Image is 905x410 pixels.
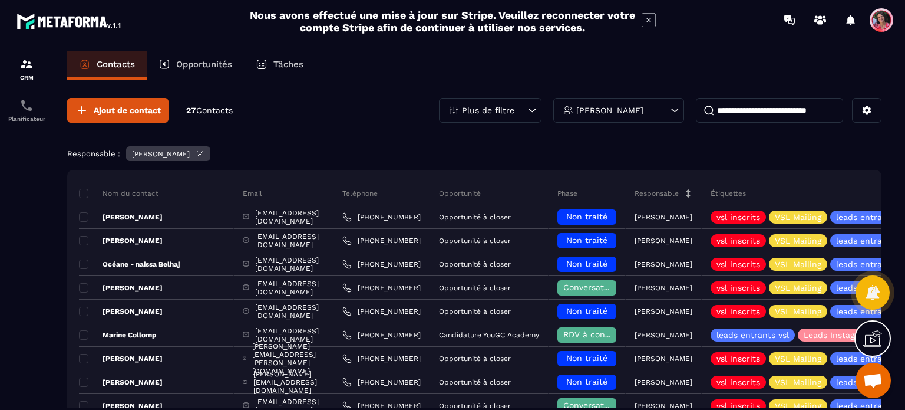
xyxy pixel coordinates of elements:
[67,149,120,158] p: Responsable :
[775,378,821,386] p: VSL Mailing
[716,378,760,386] p: vsl inscrits
[19,99,34,113] img: scheduler
[716,307,760,316] p: vsl inscrits
[244,51,315,80] a: Tâches
[566,306,607,316] span: Non traité
[342,189,378,198] p: Téléphone
[342,283,421,293] a: [PHONE_NUMBER]
[775,284,821,292] p: VSL Mailing
[635,260,692,268] p: [PERSON_NAME]
[186,105,233,116] p: 27
[716,355,760,363] p: vsl inscrits
[804,331,870,339] p: Leads Instagram
[79,236,163,245] p: [PERSON_NAME]
[439,213,511,221] p: Opportunité à closer
[716,284,760,292] p: vsl inscrits
[716,213,760,221] p: vsl inscrits
[635,378,692,386] p: [PERSON_NAME]
[566,212,607,221] span: Non traité
[635,355,692,363] p: [PERSON_NAME]
[3,90,50,131] a: schedulerschedulerPlanificateur
[79,307,163,316] p: [PERSON_NAME]
[439,402,511,410] p: Opportunité à closer
[563,330,639,339] span: RDV à confimer ❓
[775,307,821,316] p: VSL Mailing
[775,213,821,221] p: VSL Mailing
[342,212,421,222] a: [PHONE_NUMBER]
[439,284,511,292] p: Opportunité à closer
[566,259,607,268] span: Non traité
[342,307,421,316] a: [PHONE_NUMBER]
[16,11,123,32] img: logo
[566,235,607,245] span: Non traité
[635,213,692,221] p: [PERSON_NAME]
[557,189,577,198] p: Phase
[576,106,643,114] p: [PERSON_NAME]
[439,260,511,268] p: Opportunité à closer
[147,51,244,80] a: Opportunités
[775,355,821,363] p: VSL Mailing
[716,260,760,268] p: vsl inscrits
[79,330,157,340] p: Marine Collomp
[635,402,692,410] p: [PERSON_NAME]
[3,48,50,90] a: formationformationCRM
[342,330,421,340] a: [PHONE_NUMBER]
[775,260,821,268] p: VSL Mailing
[342,354,421,363] a: [PHONE_NUMBER]
[3,74,50,81] p: CRM
[439,237,511,245] p: Opportunité à closer
[342,260,421,269] a: [PHONE_NUMBER]
[716,402,760,410] p: vsl inscrits
[176,59,232,70] p: Opportunités
[566,353,607,363] span: Non traité
[439,355,511,363] p: Opportunité à closer
[249,9,636,34] h2: Nous avons effectué une mise à jour sur Stripe. Veuillez reconnecter votre compte Stripe afin de ...
[566,377,607,386] span: Non traité
[439,307,511,316] p: Opportunité à closer
[462,106,514,114] p: Plus de filtre
[775,237,821,245] p: VSL Mailing
[439,378,511,386] p: Opportunité à closer
[342,378,421,387] a: [PHONE_NUMBER]
[439,189,481,198] p: Opportunité
[97,59,135,70] p: Contacts
[94,104,161,116] span: Ajout de contact
[67,51,147,80] a: Contacts
[132,150,190,158] p: [PERSON_NAME]
[635,237,692,245] p: [PERSON_NAME]
[19,57,34,71] img: formation
[856,363,891,398] div: Ouvrir le chat
[3,116,50,122] p: Planificateur
[79,260,180,269] p: Océane - naissa Belhaj
[716,237,760,245] p: vsl inscrits
[79,283,163,293] p: [PERSON_NAME]
[716,331,789,339] p: leads entrants vsl
[79,212,163,222] p: [PERSON_NAME]
[79,189,158,198] p: Nom du contact
[196,106,233,115] span: Contacts
[243,189,262,198] p: Email
[775,402,821,410] p: VSL Mailing
[563,401,655,410] span: Conversation en cours
[79,354,163,363] p: [PERSON_NAME]
[635,331,692,339] p: [PERSON_NAME]
[635,307,692,316] p: [PERSON_NAME]
[79,378,163,387] p: [PERSON_NAME]
[635,189,679,198] p: Responsable
[635,284,692,292] p: [PERSON_NAME]
[342,236,421,245] a: [PHONE_NUMBER]
[563,283,655,292] span: Conversation en cours
[439,331,539,339] p: Candidature YouGC Academy
[273,59,303,70] p: Tâches
[67,98,169,123] button: Ajout de contact
[711,189,746,198] p: Étiquettes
